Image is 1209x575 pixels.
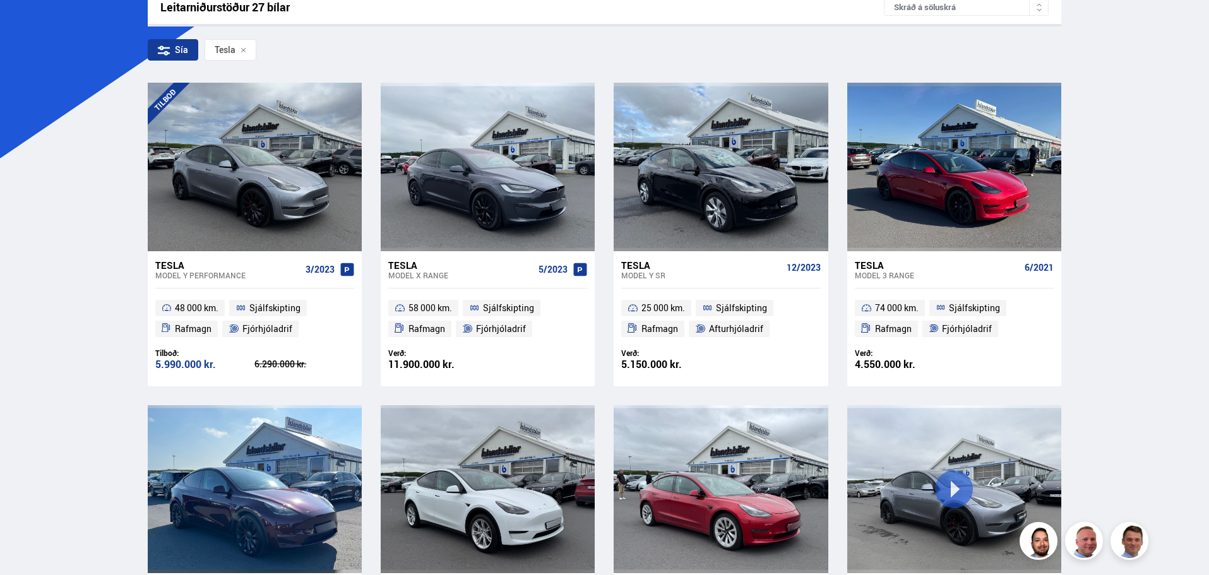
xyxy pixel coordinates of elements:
[160,1,884,14] div: Leitarniðurstöður 27 bílar
[155,271,301,280] div: Model Y PERFORMANCE
[1021,524,1059,562] img: nhp88E3Fdnt1Opn2.png
[949,300,1000,316] span: Sjálfskipting
[621,271,781,280] div: Model Y SR
[175,321,211,336] span: Rafmagn
[1067,524,1105,562] img: siFngHWaQ9KaOqBr.png
[621,359,721,370] div: 5.150.000 kr.
[855,359,955,370] div: 4.550.000 kr.
[539,264,568,275] span: 5/2023
[388,271,533,280] div: Model X RANGE
[1112,524,1150,562] img: FbJEzSuNWCJXmdc-.webp
[388,348,488,358] div: Verð:
[148,251,362,386] a: Tesla Model Y PERFORMANCE 3/2023 48 000 km. Sjálfskipting Rafmagn Fjórhjóladrif Tilboð: 5.990.000...
[155,359,255,370] div: 5.990.000 kr.
[709,321,763,336] span: Afturhjóladrif
[875,300,919,316] span: 74 000 km.
[847,251,1061,386] a: Tesla Model 3 RANGE 6/2021 74 000 km. Sjálfskipting Rafmagn Fjórhjóladrif Verð: 4.550.000 kr.
[388,359,488,370] div: 11.900.000 kr.
[855,348,955,358] div: Verð:
[388,259,533,271] div: Tesla
[787,263,821,273] span: 12/2023
[621,259,781,271] div: Tesla
[408,300,452,316] span: 58 000 km.
[942,321,992,336] span: Fjórhjóladrif
[155,259,301,271] div: Tesla
[476,321,526,336] span: Fjórhjóladrif
[249,300,301,316] span: Sjálfskipting
[855,271,1020,280] div: Model 3 RANGE
[716,300,767,316] span: Sjálfskipting
[215,45,235,55] span: Tesla
[242,321,292,336] span: Fjórhjóladrif
[641,300,685,316] span: 25 000 km.
[875,321,912,336] span: Rafmagn
[306,264,335,275] span: 3/2023
[155,348,255,358] div: Tilboð:
[10,5,48,43] button: Open LiveChat chat widget
[621,348,721,358] div: Verð:
[175,300,218,316] span: 48 000 km.
[483,300,534,316] span: Sjálfskipting
[381,251,595,386] a: Tesla Model X RANGE 5/2023 58 000 km. Sjálfskipting Rafmagn Fjórhjóladrif Verð: 11.900.000 kr.
[855,259,1020,271] div: Tesla
[408,321,445,336] span: Rafmagn
[1025,263,1054,273] span: 6/2021
[254,360,354,369] div: 6.290.000 kr.
[614,251,828,386] a: Tesla Model Y SR 12/2023 25 000 km. Sjálfskipting Rafmagn Afturhjóladrif Verð: 5.150.000 kr.
[641,321,678,336] span: Rafmagn
[148,39,198,61] div: Sía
